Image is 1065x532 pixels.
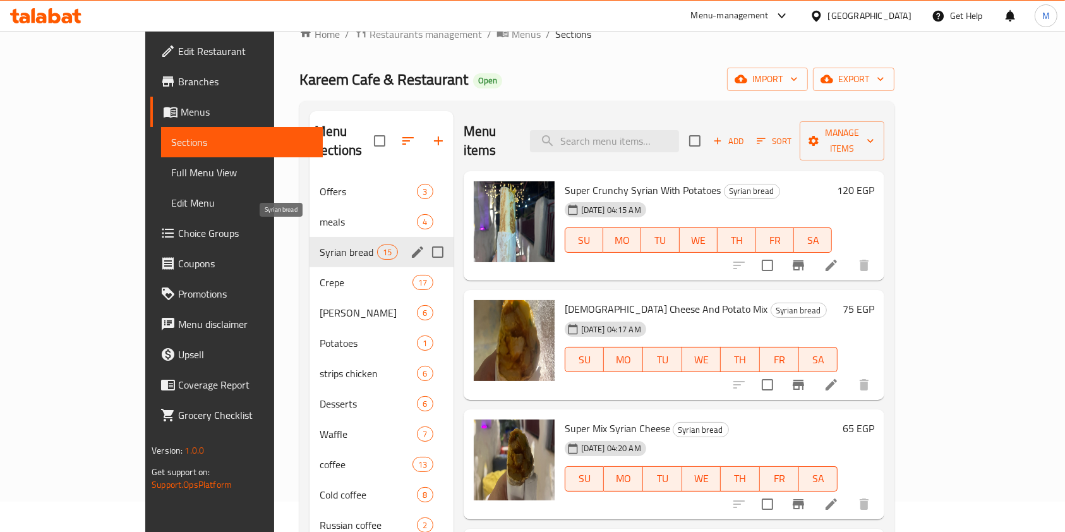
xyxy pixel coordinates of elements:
div: coffee13 [310,449,454,480]
span: M [1042,9,1050,23]
span: Select to update [754,491,781,517]
button: SA [799,466,838,492]
span: TH [726,469,755,488]
div: items [417,426,433,442]
li: / [487,27,491,42]
span: SA [804,469,833,488]
button: Branch-specific-item [783,489,814,519]
div: Syrian bread [673,422,729,437]
button: WE [680,227,718,253]
span: Desserts [320,396,417,411]
button: SU [565,227,603,253]
span: Grocery Checklist [178,408,313,423]
span: FR [761,231,789,250]
span: Menu disclaimer [178,317,313,332]
h2: Menu items [464,122,515,160]
span: 1.0.0 [184,442,204,459]
a: Edit menu item [824,258,839,273]
span: 6 [418,307,432,319]
h6: 65 EGP [843,420,874,437]
span: Restaurants management [370,27,482,42]
span: Coupons [178,256,313,271]
span: Manage items [810,125,874,157]
a: Full Menu View [161,157,323,188]
span: [DATE] 04:17 AM [576,323,646,336]
a: Edit menu item [824,377,839,392]
span: WE [685,231,713,250]
span: Select to update [754,252,781,279]
button: SA [799,347,838,372]
span: MO [609,351,638,369]
span: Select section [682,128,708,154]
span: Kareem Cafe & Restaurant [299,65,468,94]
a: Coverage Report [150,370,323,400]
div: Desserts6 [310,389,454,419]
span: [PERSON_NAME] [320,305,417,320]
span: SU [570,469,599,488]
span: Super Crunchy Syrian With Potatoes [565,181,721,200]
span: [DATE] 04:15 AM [576,204,646,216]
a: Sections [161,127,323,157]
h2: Menu sections [315,122,374,160]
input: search [530,130,679,152]
span: 2 [418,519,432,531]
button: Manage items [800,121,884,160]
span: Sections [171,135,313,150]
span: Select to update [754,372,781,398]
img: Super Crunchy Syrian With Potatoes [474,181,555,262]
span: 17 [413,277,432,289]
span: Syrian bread [673,423,728,437]
div: items [417,305,433,320]
span: [DEMOGRAPHIC_DATA] Cheese And Potato Mix [565,299,768,318]
img: Syrian Cheese And Potato Mix [474,300,555,381]
li: / [546,27,550,42]
span: coffee [320,457,412,472]
span: 7 [418,428,432,440]
button: SU [565,466,605,492]
div: strips chicken [320,366,417,381]
span: Syrian bread [725,184,779,198]
span: Add item [708,131,749,151]
span: [DATE] 04:20 AM [576,442,646,454]
button: FR [756,227,794,253]
button: import [727,68,808,91]
a: Menus [496,26,541,42]
span: 15 [378,246,397,258]
span: WE [687,351,716,369]
div: items [412,275,433,290]
div: items [417,336,433,351]
span: Select all sections [366,128,393,154]
div: Cold coffee8 [310,480,454,510]
a: Coupons [150,248,323,279]
span: import [737,71,798,87]
div: [PERSON_NAME]6 [310,298,454,328]
a: Choice Groups [150,218,323,248]
div: items [417,214,433,229]
a: Branches [150,66,323,97]
span: Menus [181,104,313,119]
button: TU [641,227,679,253]
button: Add [708,131,749,151]
button: WE [682,466,721,492]
button: TU [643,466,682,492]
button: Branch-specific-item [783,250,814,281]
span: SA [804,351,833,369]
button: MO [604,347,643,372]
span: Branches [178,74,313,89]
img: Super Mix Syrian Cheese [474,420,555,500]
a: Edit Restaurant [150,36,323,66]
span: 3 [418,186,432,198]
span: Offers [320,184,417,199]
div: Crepe17 [310,267,454,298]
span: Cold coffee [320,487,417,502]
span: 6 [418,398,432,410]
span: 4 [418,216,432,228]
button: FR [760,466,799,492]
div: Potatoes [320,336,417,351]
div: Menu-management [691,8,769,23]
span: export [823,71,884,87]
span: Add [711,134,745,148]
span: Edit Restaurant [178,44,313,59]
